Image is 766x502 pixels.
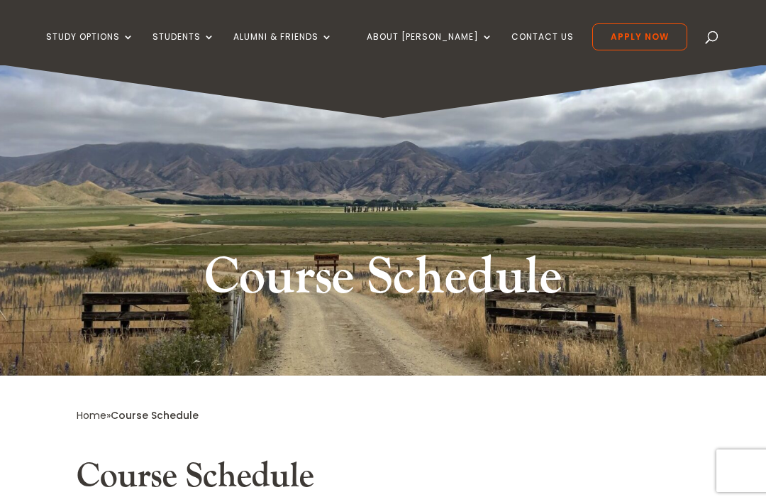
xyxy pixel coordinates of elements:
[77,408,106,422] a: Home
[592,23,687,50] a: Apply Now
[367,32,493,65] a: About [PERSON_NAME]
[233,32,333,65] a: Alumni & Friends
[46,32,134,65] a: Study Options
[77,408,199,422] span: »
[117,244,649,318] h1: Course Schedule
[111,408,199,422] span: Course Schedule
[152,32,215,65] a: Students
[511,32,574,65] a: Contact Us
